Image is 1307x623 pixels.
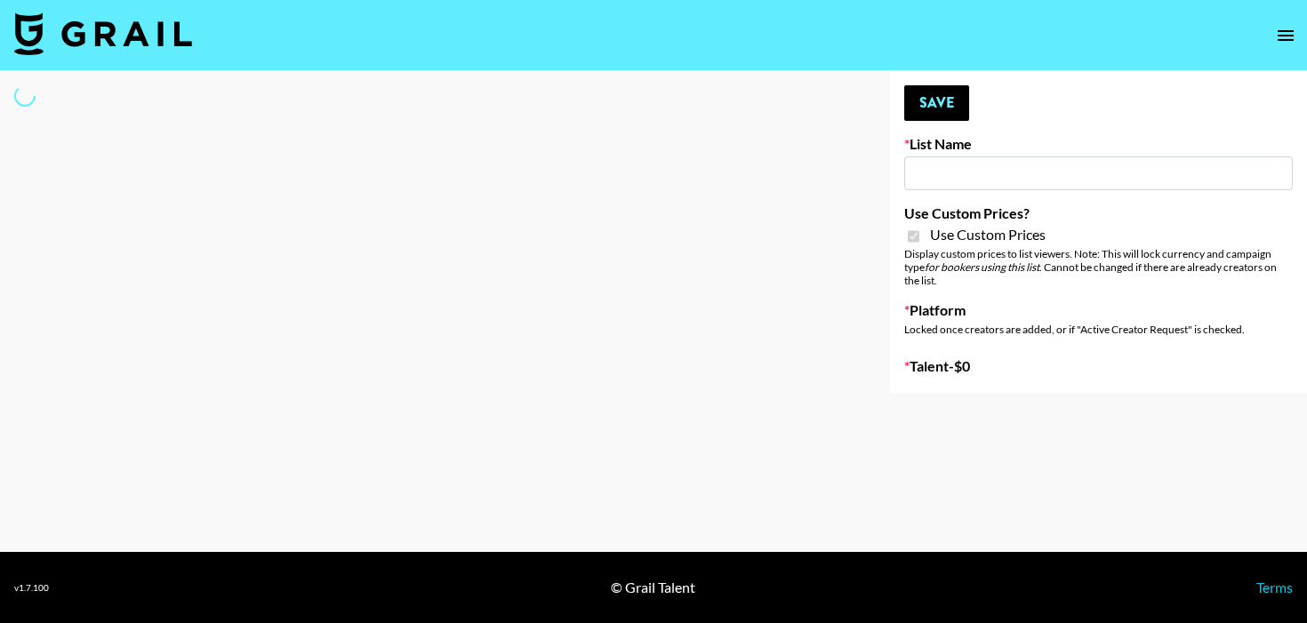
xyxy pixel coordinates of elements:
img: Grail Talent [14,12,192,55]
label: Talent - $ 0 [904,357,1293,375]
div: Locked once creators are added, or if "Active Creator Request" is checked. [904,323,1293,336]
em: for bookers using this list [925,260,1039,274]
div: Display custom prices to list viewers. Note: This will lock currency and campaign type . Cannot b... [904,247,1293,287]
div: v 1.7.100 [14,582,49,594]
button: open drawer [1268,18,1303,53]
label: Platform [904,301,1293,319]
button: Save [904,85,969,121]
span: Use Custom Prices [930,226,1046,244]
a: Terms [1256,579,1293,595]
label: Use Custom Prices? [904,204,1293,222]
label: List Name [904,135,1293,153]
div: © Grail Talent [611,579,695,596]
